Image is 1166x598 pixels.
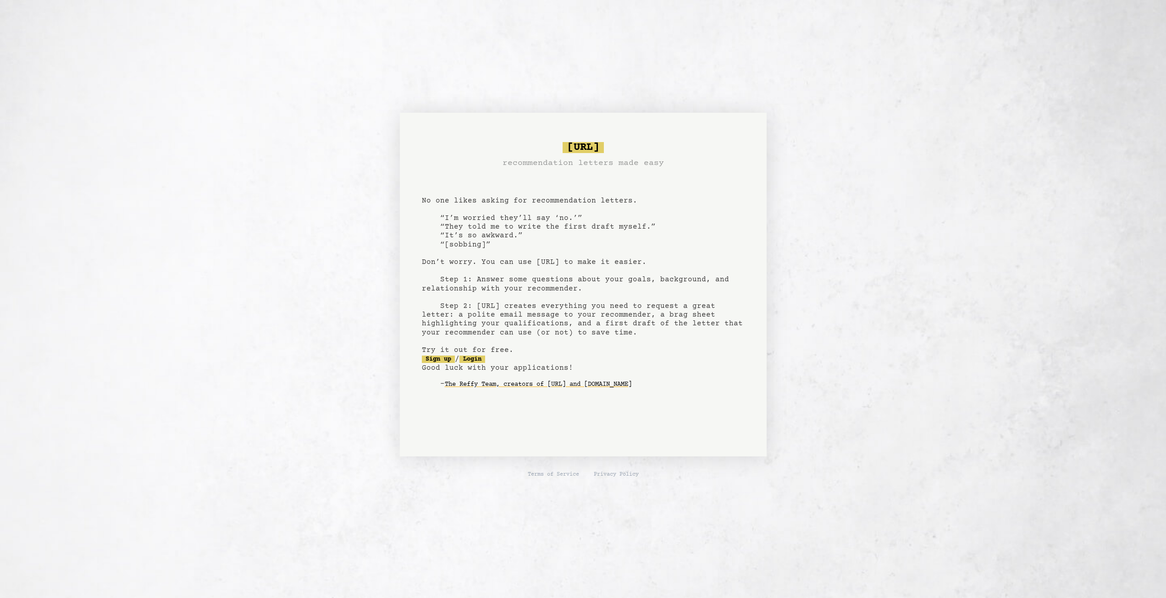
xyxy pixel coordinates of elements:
[440,380,745,389] div: -
[594,471,639,478] a: Privacy Policy
[563,142,604,153] span: [URL]
[445,377,632,392] a: The Reffy Team, creators of [URL] and [DOMAIN_NAME]
[503,157,664,170] h3: recommendation letters made easy
[528,471,579,478] a: Terms of Service
[422,356,455,363] a: Sign up
[422,138,745,407] pre: No one likes asking for recommendation letters. “I’m worried they’ll say ‘no.’” “They told me to ...
[459,356,485,363] a: Login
